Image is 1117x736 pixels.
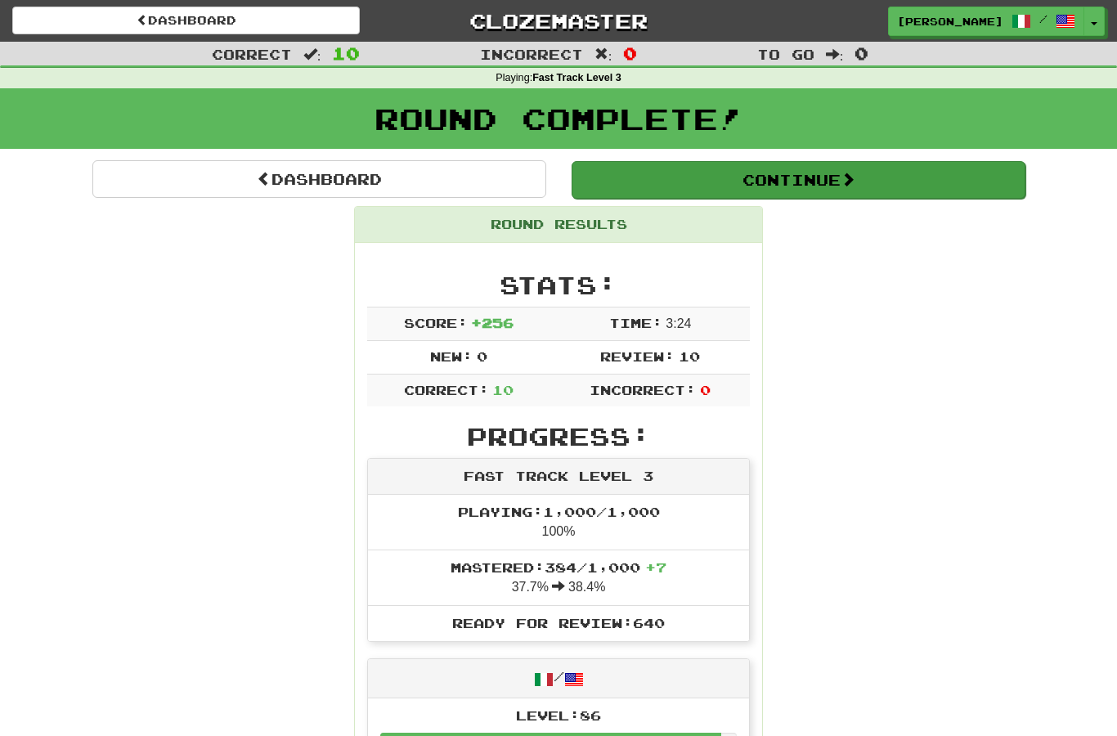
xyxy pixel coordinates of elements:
[451,559,666,575] span: Mastered: 384 / 1,000
[897,14,1003,29] span: [PERSON_NAME]
[757,46,814,62] span: To go
[404,382,489,397] span: Correct:
[212,46,292,62] span: Correct
[404,315,468,330] span: Score:
[368,495,749,550] li: 100%
[590,382,696,397] span: Incorrect:
[645,559,666,575] span: + 7
[367,423,750,450] h2: Progress:
[367,272,750,298] h2: Stats:
[609,315,662,330] span: Time:
[303,47,321,61] span: :
[600,348,675,364] span: Review:
[516,707,601,723] span: Level: 86
[623,43,637,63] span: 0
[477,348,487,364] span: 0
[92,160,546,198] a: Dashboard
[888,7,1084,36] a: [PERSON_NAME] /
[368,550,749,606] li: 37.7% 38.4%
[1039,13,1047,25] span: /
[594,47,612,61] span: :
[679,348,700,364] span: 10
[430,348,473,364] span: New:
[700,382,711,397] span: 0
[368,459,749,495] div: Fast Track Level 3
[572,161,1025,199] button: Continue
[384,7,732,35] a: Clozemaster
[368,659,749,698] div: /
[6,102,1111,135] h1: Round Complete!
[355,207,762,243] div: Round Results
[826,47,844,61] span: :
[471,315,514,330] span: + 256
[855,43,868,63] span: 0
[12,7,360,34] a: Dashboard
[458,504,660,519] span: Playing: 1,000 / 1,000
[332,43,360,63] span: 10
[532,72,621,83] strong: Fast Track Level 3
[492,382,514,397] span: 10
[480,46,583,62] span: Incorrect
[452,615,665,631] span: Ready for Review: 640
[666,316,691,330] span: 3 : 24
